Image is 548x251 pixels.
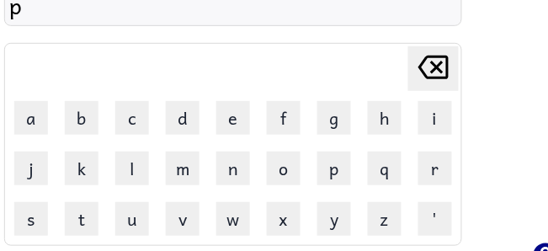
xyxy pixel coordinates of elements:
button: c [115,101,149,135]
button: u [115,202,149,236]
button: d [166,101,200,135]
button: l [115,152,149,185]
button: r [418,152,452,185]
button: n [216,152,250,185]
button: o [267,152,301,185]
button: v [166,202,200,236]
button: g [317,101,351,135]
button: q [368,152,402,185]
button: b [65,101,98,135]
button: k [65,152,98,185]
button: i [418,101,452,135]
button: ' [418,202,452,236]
button: y [317,202,351,236]
button: f [267,101,301,135]
button: h [368,101,402,135]
button: p [317,152,351,185]
button: z [368,202,402,236]
button: m [166,152,200,185]
button: j [14,152,48,185]
button: t [65,202,98,236]
button: a [14,101,48,135]
button: e [216,101,250,135]
button: w [216,202,250,236]
button: x [267,202,301,236]
button: s [14,202,48,236]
